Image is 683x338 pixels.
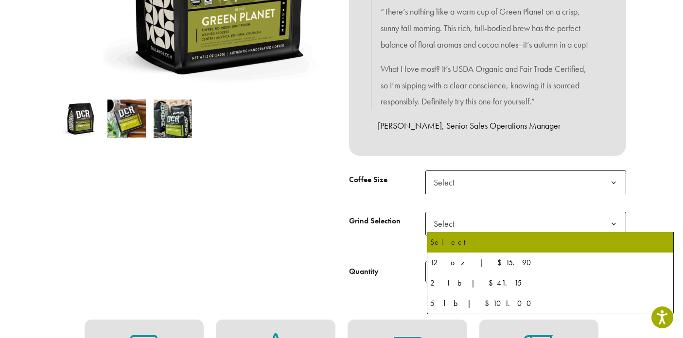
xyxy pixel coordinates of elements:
span: Select [430,173,464,192]
img: Green Planet - Image 3 [154,100,192,138]
p: “There’s nothing like a warm cup of Green Planet on a crisp, sunny fall morning. This rich, full-... [381,3,595,52]
input: Product quantity [425,261,471,283]
span: Select [425,170,626,194]
div: Quantity [349,266,379,277]
li: Select [427,232,673,253]
label: Coffee Size [349,173,425,187]
label: Grind Selection [349,214,425,228]
p: What I love most? It’s USDA Organic and Fair Trade Certified, so I’m sipping with a clear conscie... [381,61,595,110]
img: Green Planet - Image 2 [107,100,146,138]
div: 2 lb | $41.15 [430,276,670,290]
span: Select [425,212,626,236]
span: Select [430,214,464,233]
div: 5 lb | $101.00 [430,296,670,311]
div: 12 oz | $15.90 [430,255,670,270]
p: – [PERSON_NAME], Senior Sales Operations Manager [371,118,604,134]
img: Green Planet [61,100,100,138]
